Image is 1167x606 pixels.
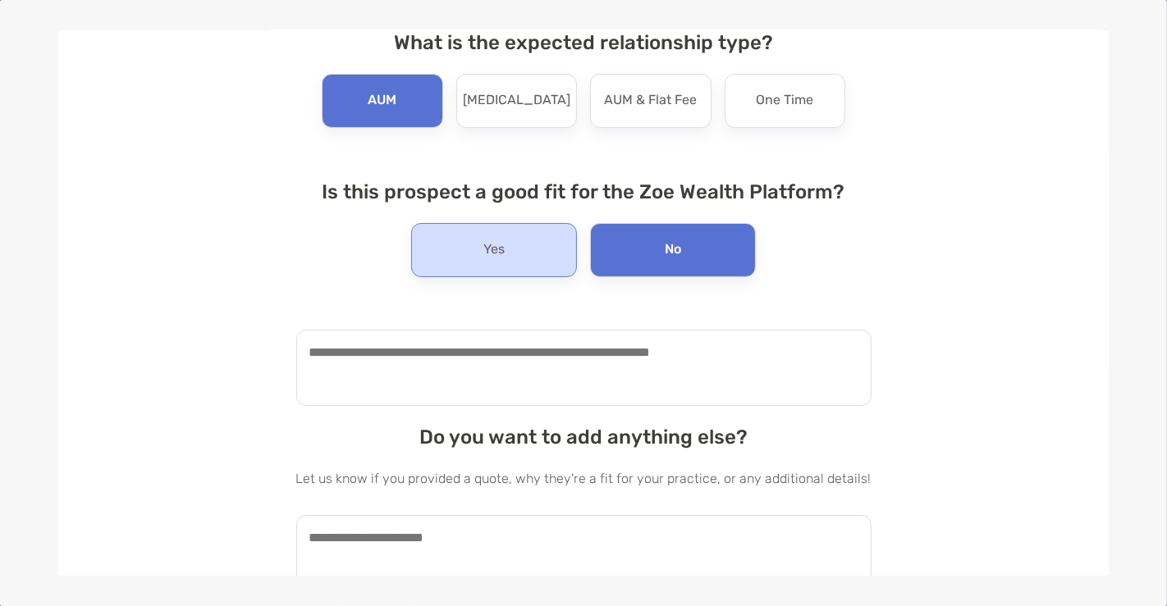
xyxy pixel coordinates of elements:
p: No [665,237,681,263]
p: Let us know if you provided a quote, why they're a fit for your practice, or any additional details! [296,468,872,489]
p: Yes [483,237,505,263]
p: One Time [756,88,813,114]
h4: What is the expected relationship type? [296,31,872,54]
h4: Is this prospect a good fit for the Zoe Wealth Platform? [296,180,872,203]
p: [MEDICAL_DATA] [463,88,570,114]
h4: Do you want to add anything else? [296,426,872,449]
p: AUM & Flat Fee [604,88,697,114]
p: AUM [368,88,396,114]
